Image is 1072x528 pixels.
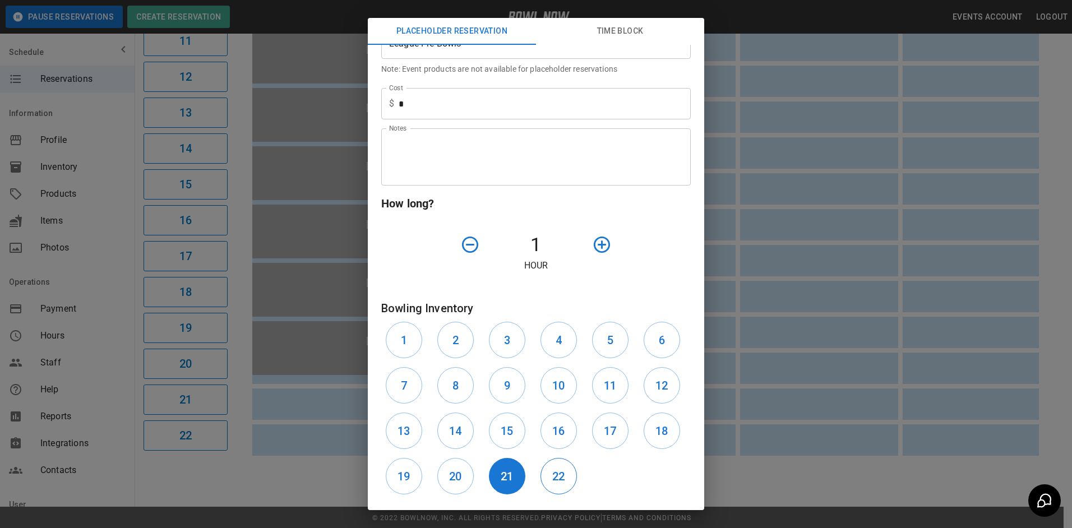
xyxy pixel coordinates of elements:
[452,377,459,395] h6: 8
[437,322,474,358] button: 2
[449,422,461,440] h6: 14
[386,322,422,358] button: 1
[540,367,577,404] button: 10
[644,322,680,358] button: 6
[381,63,691,75] p: Note: Event products are not available for placeholder reservations
[552,377,565,395] h6: 10
[489,413,525,449] button: 15
[401,331,407,349] h6: 1
[489,322,525,358] button: 3
[644,367,680,404] button: 12
[501,422,513,440] h6: 15
[386,367,422,404] button: 7
[540,413,577,449] button: 16
[381,259,691,272] p: Hour
[484,233,588,257] h4: 1
[386,458,422,494] button: 19
[592,367,629,404] button: 11
[604,422,616,440] h6: 17
[489,458,525,494] button: 21
[437,367,474,404] button: 8
[381,299,691,317] h6: Bowling Inventory
[592,322,629,358] button: 5
[552,467,565,485] h6: 22
[437,458,474,494] button: 20
[607,331,613,349] h6: 5
[540,458,577,494] button: 22
[504,377,510,395] h6: 9
[452,331,459,349] h6: 2
[655,377,668,395] h6: 12
[504,331,510,349] h6: 3
[659,331,665,349] h6: 6
[368,18,536,45] button: Placeholder Reservation
[644,413,680,449] button: 18
[604,377,616,395] h6: 11
[389,97,394,110] p: $
[449,467,461,485] h6: 20
[398,467,410,485] h6: 19
[401,377,407,395] h6: 7
[592,413,629,449] button: 17
[381,194,691,212] h6: How long?
[386,413,422,449] button: 13
[489,367,525,404] button: 9
[540,322,577,358] button: 4
[552,422,565,440] h6: 16
[398,422,410,440] h6: 13
[536,18,704,45] button: Time Block
[655,422,668,440] h6: 18
[501,467,513,485] h6: 21
[556,331,562,349] h6: 4
[437,413,474,449] button: 14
